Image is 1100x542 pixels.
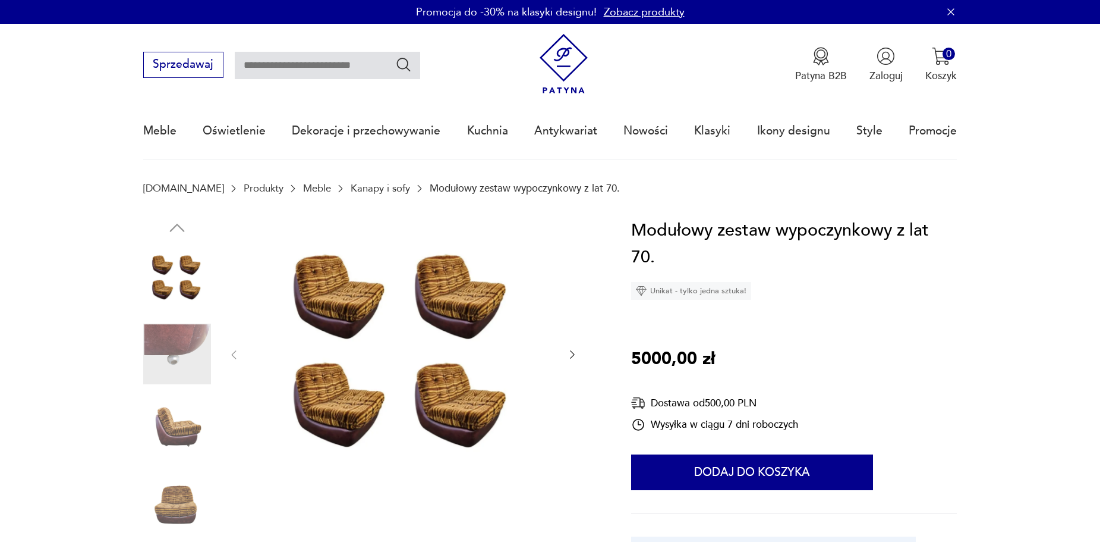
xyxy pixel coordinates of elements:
[143,396,211,464] img: Zdjęcie produktu Modułowy zestaw wypoczynkowy z lat 70.
[631,418,798,432] div: Wysyłka w ciągu 7 dni roboczych
[631,282,751,300] div: Unikat - tylko jedna sztuka!
[303,183,331,194] a: Meble
[631,217,957,271] h1: Modułowy zestaw wypoczynkowy z lat 70.
[467,104,508,158] a: Kuchnia
[925,69,957,83] p: Koszyk
[631,396,798,411] div: Dostawa od 500,00 PLN
[795,47,847,83] a: Ikona medaluPatyna B2B
[812,47,830,65] img: Ikona medalu
[244,183,283,194] a: Produkty
[631,346,715,373] p: 5000,00 zł
[395,56,412,73] button: Szukaj
[430,183,620,194] p: Modułowy zestaw wypoczynkowy z lat 70.
[925,47,957,83] button: 0Koszyk
[143,183,224,194] a: [DOMAIN_NAME]
[795,69,847,83] p: Patyna B2B
[943,48,955,60] div: 0
[143,52,223,78] button: Sprzedawaj
[203,104,266,158] a: Oświetlenie
[143,104,176,158] a: Meble
[534,34,594,94] img: Patyna - sklep z meblami i dekoracjami vintage
[416,5,597,20] p: Promocja do -30% na klasyki designu!
[292,104,440,158] a: Dekoracje i przechowywanie
[932,47,950,65] img: Ikona koszyka
[869,47,903,83] button: Zaloguj
[909,104,957,158] a: Promocje
[623,104,668,158] a: Nowości
[694,104,730,158] a: Klasyki
[869,69,903,83] p: Zaloguj
[143,245,211,312] img: Zdjęcie produktu Modułowy zestaw wypoczynkowy z lat 70.
[143,320,211,388] img: Zdjęcie produktu Modułowy zestaw wypoczynkowy z lat 70.
[795,47,847,83] button: Patyna B2B
[757,104,830,158] a: Ikony designu
[143,472,211,540] img: Zdjęcie produktu Modułowy zestaw wypoczynkowy z lat 70.
[351,183,410,194] a: Kanapy i sofy
[631,396,645,411] img: Ikona dostawy
[631,455,873,490] button: Dodaj do koszyka
[856,104,882,158] a: Style
[534,104,597,158] a: Antykwariat
[254,217,552,491] img: Zdjęcie produktu Modułowy zestaw wypoczynkowy z lat 70.
[143,61,223,70] a: Sprzedawaj
[604,5,685,20] a: Zobacz produkty
[636,286,647,296] img: Ikona diamentu
[877,47,895,65] img: Ikonka użytkownika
